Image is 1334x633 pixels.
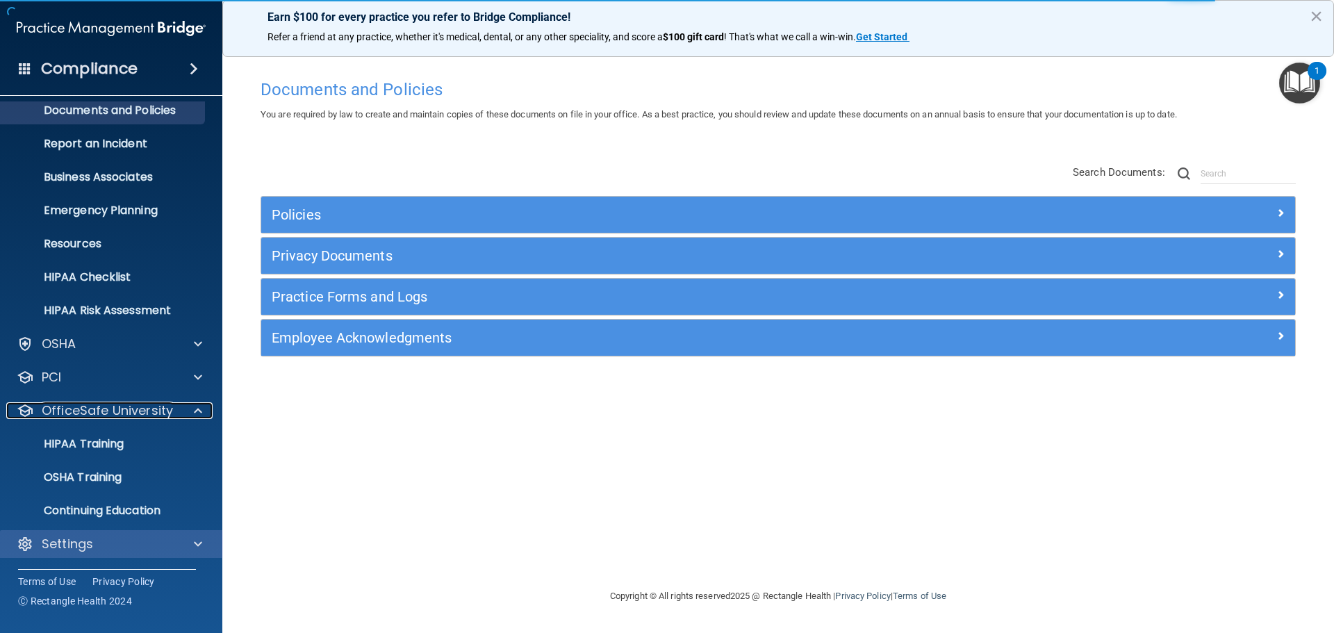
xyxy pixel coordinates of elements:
a: OSHA [17,336,202,352]
div: 1 [1315,71,1319,89]
a: Settings [17,536,202,552]
strong: $100 gift card [663,31,724,42]
p: Emergency Planning [9,204,199,217]
a: OfficeSafe University [17,402,202,419]
h5: Practice Forms and Logs [272,289,1026,304]
button: Close [1310,5,1323,27]
p: HIPAA Risk Assessment [9,304,199,318]
p: OSHA Training [9,470,122,484]
a: Terms of Use [18,575,76,589]
h5: Policies [272,207,1026,222]
p: Earn $100 for every practice you refer to Bridge Compliance! [267,10,1289,24]
p: Settings [42,536,93,552]
a: Policies [272,204,1285,226]
a: Privacy Policy [835,591,890,601]
p: OfficeSafe University [42,402,173,419]
span: Refer a friend at any practice, whether it's medical, dental, or any other speciality, and score a [267,31,663,42]
p: Resources [9,237,199,251]
a: Get Started [856,31,909,42]
img: ic-search.3b580494.png [1178,167,1190,180]
strong: Get Started [856,31,907,42]
img: PMB logo [17,15,206,42]
p: Documents and Policies [9,104,199,117]
h5: Privacy Documents [272,248,1026,263]
h5: Employee Acknowledgments [272,330,1026,345]
span: ! That's what we call a win-win. [724,31,856,42]
input: Search [1201,163,1296,184]
button: Open Resource Center, 1 new notification [1279,63,1320,104]
a: Terms of Use [893,591,946,601]
p: OSHA [42,336,76,352]
span: You are required by law to create and maintain copies of these documents on file in your office. ... [261,109,1177,120]
span: Ⓒ Rectangle Health 2024 [18,594,132,608]
a: Privacy Policy [92,575,155,589]
a: Practice Forms and Logs [272,286,1285,308]
a: Privacy Documents [272,245,1285,267]
p: PCI [42,369,61,386]
a: PCI [17,369,202,386]
a: Employee Acknowledgments [272,327,1285,349]
p: HIPAA Checklist [9,270,199,284]
h4: Compliance [41,59,138,79]
p: Business Associates [9,170,199,184]
p: Continuing Education [9,504,199,518]
div: Copyright © All rights reserved 2025 @ Rectangle Health | | [525,574,1032,618]
p: Report an Incident [9,137,199,151]
p: HIPAA Training [9,437,124,451]
span: Search Documents: [1073,166,1165,179]
h4: Documents and Policies [261,81,1296,99]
